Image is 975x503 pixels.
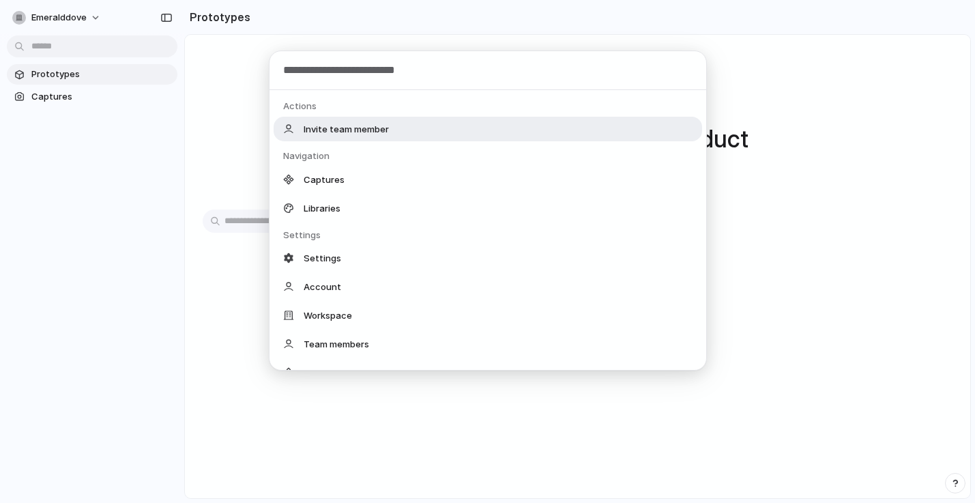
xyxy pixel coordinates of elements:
span: Invite team member [304,122,389,136]
div: Actions [283,100,706,113]
span: Libraries [304,201,340,215]
span: Integrations [304,366,357,379]
span: Captures [304,173,345,186]
div: Suggestions [270,90,706,370]
span: Workspace [304,308,352,322]
span: Team members [304,337,369,351]
span: Settings [304,251,341,265]
div: Navigation [283,149,706,163]
span: Account [304,280,341,293]
div: Settings [283,229,706,242]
